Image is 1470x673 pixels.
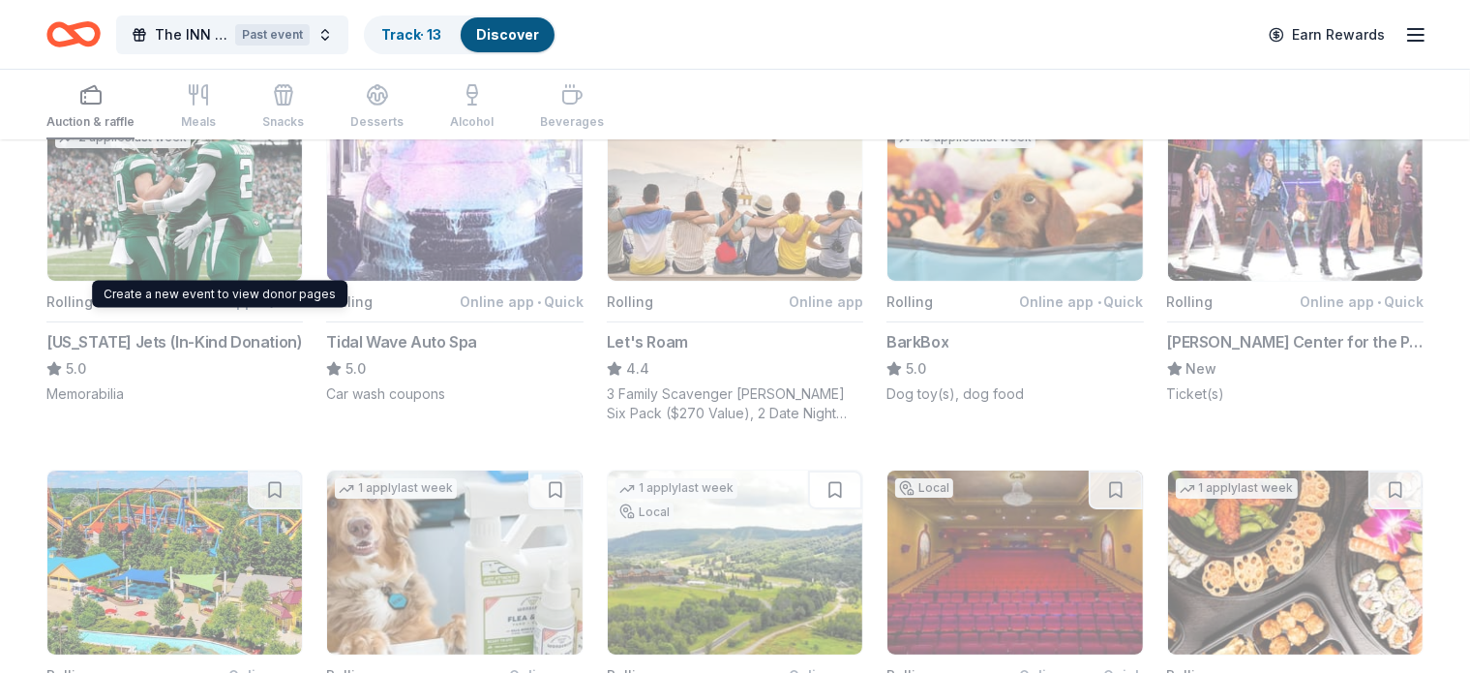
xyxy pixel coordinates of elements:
button: Image for Tilles Center for the Performing ArtsLocalRollingOnline app•Quick[PERSON_NAME] Center f... [1167,96,1424,404]
a: Discover [476,26,539,43]
a: Home [46,12,101,57]
button: Image for BarkBoxTop rated10 applieslast weekRollingOnline app•QuickBarkBox5.0Dog toy(s), dog food [886,96,1143,404]
div: Create a new event to view donor pages [92,281,347,308]
button: Track· 13Discover [364,15,556,54]
button: The INN LuncheonPast event [116,15,348,54]
button: Image for New York Jets (In-Kind Donation)Top rated2 applieslast weekRollingOnline app•Quick[US_S... [46,96,303,404]
button: Image for Let's Roam1 applylast weekRollingOnline appLet's Roam4.43 Family Scavenger [PERSON_NAME... [607,96,863,423]
button: Image for Tidal Wave Auto SpaRollingOnline app•QuickTidal Wave Auto Spa5.0Car wash coupons [326,96,583,404]
div: Past event [235,24,310,46]
a: Track· 13 [381,26,441,43]
span: The INN Luncheon [155,23,227,46]
a: Earn Rewards [1257,17,1396,52]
